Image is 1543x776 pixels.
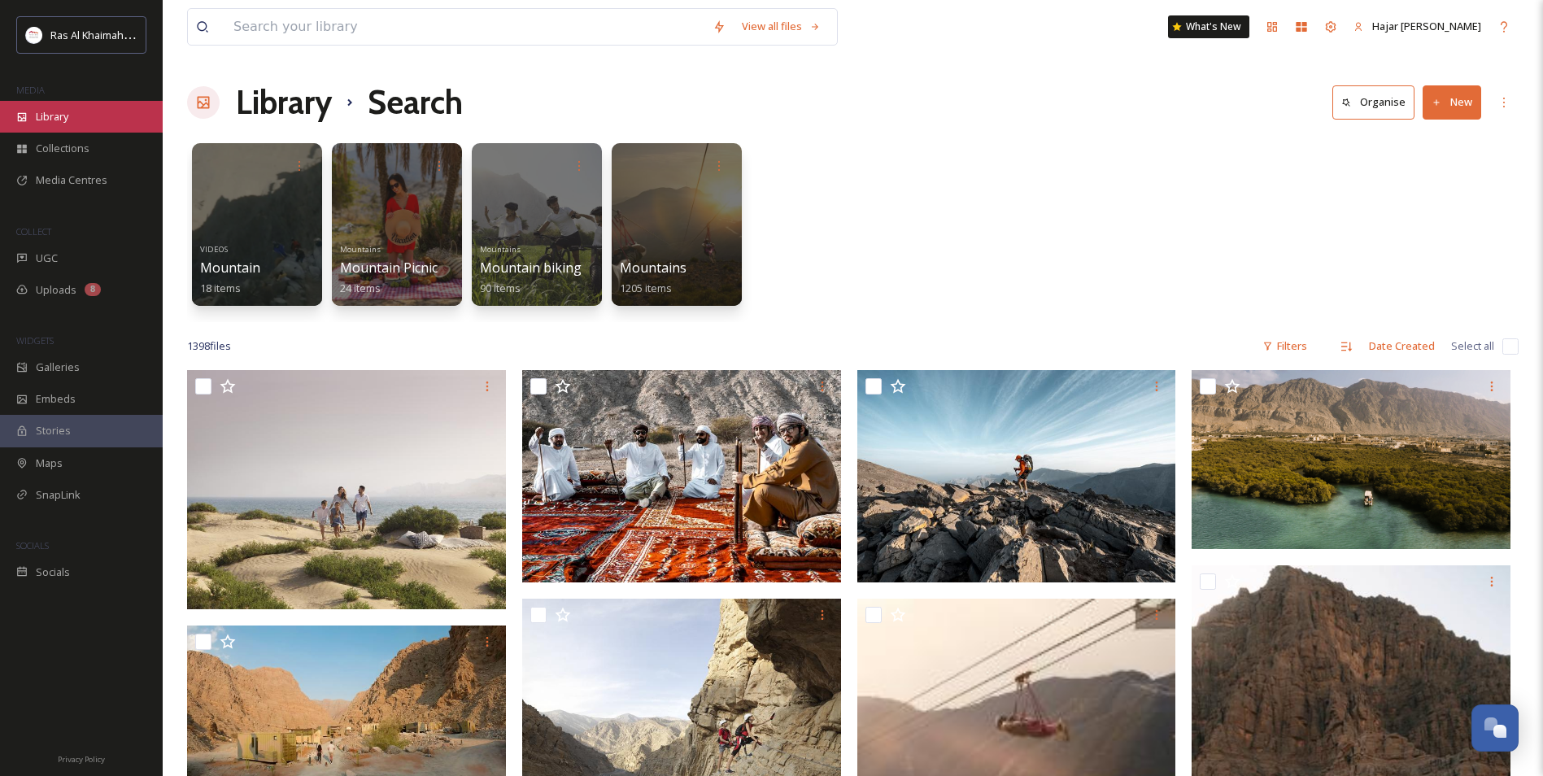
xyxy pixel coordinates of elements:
[187,338,231,354] span: 1398 file s
[50,27,281,42] span: Ras Al Khaimah Tourism Development Authority
[480,244,521,255] span: Mountains
[480,259,582,277] span: Mountain biking
[340,244,381,255] span: Mountains
[236,78,332,127] a: Library
[16,334,54,347] span: WIDGETS
[620,259,687,277] span: Mountains
[225,9,704,45] input: Search your library
[36,172,107,188] span: Media Centres
[340,240,438,295] a: MountainsMountain Picnic24 items
[620,260,687,295] a: Mountains1205 items
[36,251,58,266] span: UGC
[58,754,105,765] span: Privacy Policy
[340,259,438,277] span: Mountain Picnic
[36,565,70,580] span: Socials
[36,456,63,471] span: Maps
[36,360,80,375] span: Galleries
[26,27,42,43] img: Logo_RAKTDA_RGB-01.png
[1254,330,1315,362] div: Filters
[340,281,381,295] span: 24 items
[1471,704,1519,752] button: Open Chat
[187,370,506,609] img: RAK Family Beach Mountain View_0032.tif
[620,281,672,295] span: 1205 items
[36,423,71,438] span: Stories
[16,84,45,96] span: MEDIA
[368,78,463,127] h1: Search
[200,244,228,255] span: VIDEOS
[1345,11,1489,42] a: Hajar [PERSON_NAME]
[1332,85,1414,119] button: Organise
[480,240,582,295] a: MountainsMountain biking90 items
[200,259,260,277] span: Mountain
[16,539,49,551] span: SOCIALS
[36,109,68,124] span: Library
[1372,19,1481,33] span: Hajar [PERSON_NAME]
[200,281,241,295] span: 18 items
[480,281,521,295] span: 90 items
[36,391,76,407] span: Embeds
[36,282,76,298] span: Uploads
[1451,338,1494,354] span: Select all
[522,370,841,583] img: Locals- mountain tribe.jpg
[58,748,105,768] a: Privacy Policy
[734,11,829,42] a: View all files
[857,370,1176,583] img: 2_HL_UAE_Photo_Predrag_Vuckovic_0446.jpg
[36,487,81,503] span: SnapLink
[85,283,101,296] div: 8
[16,225,51,238] span: COLLECT
[1168,15,1249,38] a: What's New
[200,240,260,295] a: VIDEOSMountain18 items
[1192,370,1510,549] img: Al Rams - Suwaidi Pearl farm.PNG
[36,141,89,156] span: Collections
[1361,330,1443,362] div: Date Created
[1423,85,1481,119] button: New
